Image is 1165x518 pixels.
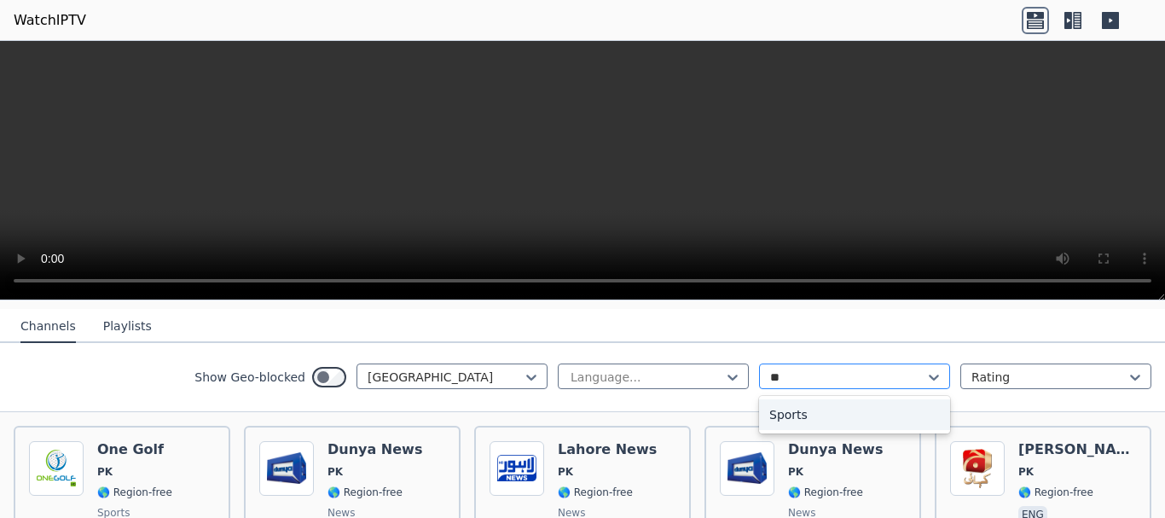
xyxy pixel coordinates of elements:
[1018,486,1093,499] span: 🌎 Region-free
[259,441,314,496] img: Dunya News
[194,369,305,386] label: Show Geo-blocked
[103,311,152,343] button: Playlists
[558,441,657,458] h6: Lahore News
[490,441,544,496] img: Lahore News
[327,465,343,479] span: PK
[327,441,422,458] h6: Dunya News
[327,486,403,499] span: 🌎 Region-free
[558,486,633,499] span: 🌎 Region-free
[20,311,76,343] button: Channels
[788,441,883,458] h6: Dunya News
[1018,465,1034,479] span: PK
[1018,441,1136,458] h6: [PERSON_NAME]
[759,399,950,430] div: Sports
[558,465,573,479] span: PK
[97,441,172,458] h6: One Golf
[720,441,774,496] img: Dunya News
[788,486,863,499] span: 🌎 Region-free
[29,441,84,496] img: One Golf
[97,486,172,499] span: 🌎 Region-free
[14,10,86,31] a: WatchIPTV
[788,465,803,479] span: PK
[950,441,1005,496] img: Geo Kahani
[97,465,113,479] span: PK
